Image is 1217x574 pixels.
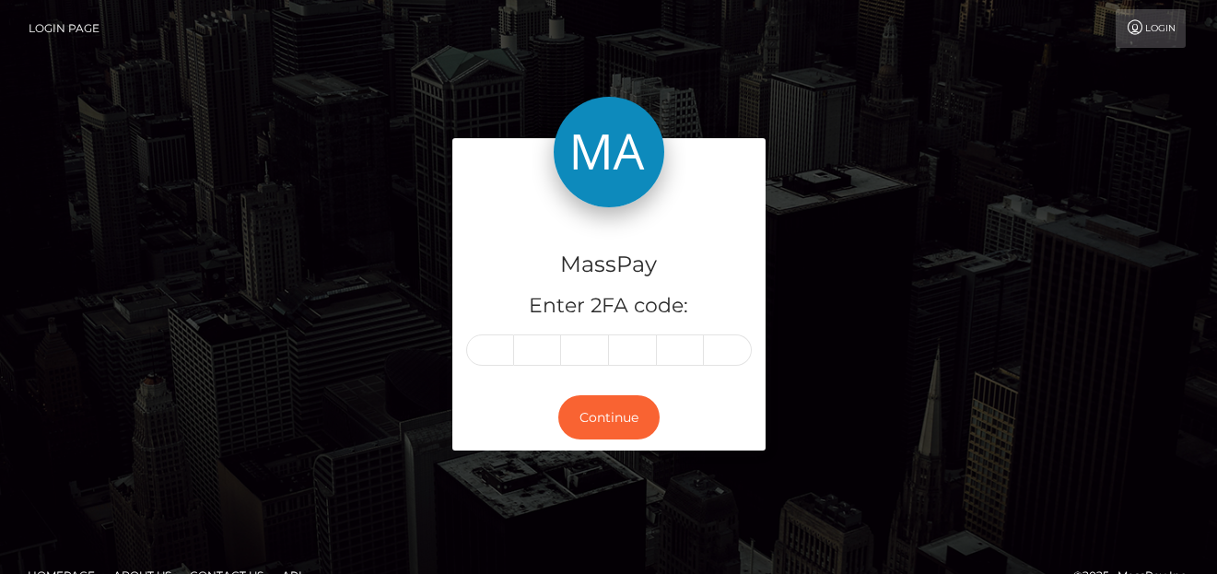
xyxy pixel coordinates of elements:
h5: Enter 2FA code: [466,292,752,321]
a: Login Page [29,9,99,48]
img: MassPay [554,97,664,207]
h4: MassPay [466,249,752,281]
a: Login [1116,9,1186,48]
button: Continue [558,395,660,440]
